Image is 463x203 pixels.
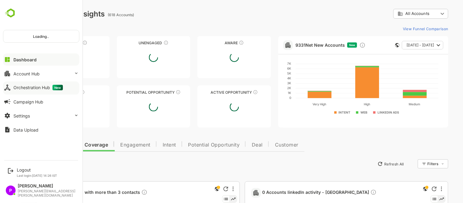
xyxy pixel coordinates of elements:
[17,174,57,177] p: Last login: [DATE] 14:26 IST
[13,85,63,90] div: Orchestration Hub
[232,90,237,95] div: These accounts have open opportunities which might be at any of the Sales Stages
[411,187,415,191] div: Refresh
[176,90,250,95] div: Active Opportunity
[241,189,355,196] span: 0 Accounts linkedIn activity - [GEOGRAPHIC_DATA]
[372,8,427,20] div: All Accounts
[385,41,413,49] span: [DATE] - [DATE]
[3,96,79,108] button: Campaign Hub
[266,62,270,65] text: 7K
[59,90,63,95] div: These accounts are warm, further nurturing would qualify them to MQAs
[120,189,126,196] div: Description not present
[211,187,212,191] div: More
[384,11,408,16] span: All Accounts
[32,189,126,196] span: 452 Accounts with more than 3 contacts
[15,90,88,95] div: Engaged
[379,24,427,34] button: View Funnel Comparison
[96,41,169,45] div: Unengaged
[142,40,147,45] div: These accounts have not shown enough engagement and need nurturing
[420,187,421,191] div: More
[13,113,30,118] div: Settings
[21,143,87,147] span: Data Quality and Coverage
[13,71,40,76] div: Account Hub
[274,42,324,48] a: 9331Net New Accounts
[291,102,305,106] text: Very High
[99,143,129,147] span: Engagement
[52,85,63,90] span: New
[376,11,417,16] div: All Accounts
[141,143,155,147] span: Intent
[266,81,270,85] text: 3K
[3,7,8,12] img: undefinedjpg
[61,40,66,45] div: These accounts have not been engaged with for a defined time period
[381,41,422,49] button: [DATE] - [DATE]
[3,30,79,42] div: Loading..
[241,189,358,196] a: 0 Accounts linkedIn activity - [GEOGRAPHIC_DATA]Description not present
[328,43,334,47] span: New
[15,158,59,169] button: New Insights
[268,96,270,100] text: 0
[86,13,114,17] ag: (618 Accounts)
[353,159,385,169] button: Refresh All
[3,67,79,80] button: Account Hub
[230,143,241,147] span: Deal
[374,43,378,47] div: This card does not support filter and segments
[349,189,355,196] div: Description not present
[176,41,250,45] div: Aware
[266,91,270,95] text: 1K
[218,40,222,45] div: These accounts have just entered the buying cycle and need further nurturing
[406,158,427,169] div: Filters
[3,53,79,66] button: Dashboard
[17,167,57,172] div: Logout
[266,67,270,70] text: 6K
[13,99,43,104] div: Campaign Hub
[13,127,38,132] div: Data Upload
[3,110,79,122] button: Settings
[3,124,79,136] button: Data Upload
[266,86,270,90] text: 2K
[338,42,344,48] div: Discover new ICP-fit accounts showing engagement — via intent surges, anonymous website visits, L...
[192,185,199,194] div: This is a global insight. Segment selection is not applicable for this view
[266,76,270,80] text: 4K
[388,102,399,106] text: Medium
[6,186,16,195] div: P
[154,90,159,95] div: These accounts are MQAs and can be passed on to Inside Sales
[18,189,76,198] div: [PERSON_NAME][EMAIL_ADDRESS][PERSON_NAME][DOMAIN_NAME]
[202,187,207,191] div: Refresh
[13,57,37,62] div: Dashboard
[343,102,349,106] text: High
[254,143,277,147] span: Customer
[400,185,408,194] div: This is a global insight. Segment selection is not applicable for this view
[15,9,83,18] div: Dashboard Insights
[15,41,88,45] div: Unreached
[32,189,128,196] a: 452 Accounts with more than 3 contactsDescription not present
[18,183,76,189] div: [PERSON_NAME]
[167,143,219,147] span: Potential Opportunity
[406,161,417,166] div: Filters
[266,71,270,75] text: 5K
[3,82,79,94] button: Orchestration HubNew
[96,90,169,95] div: Potential Opportunity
